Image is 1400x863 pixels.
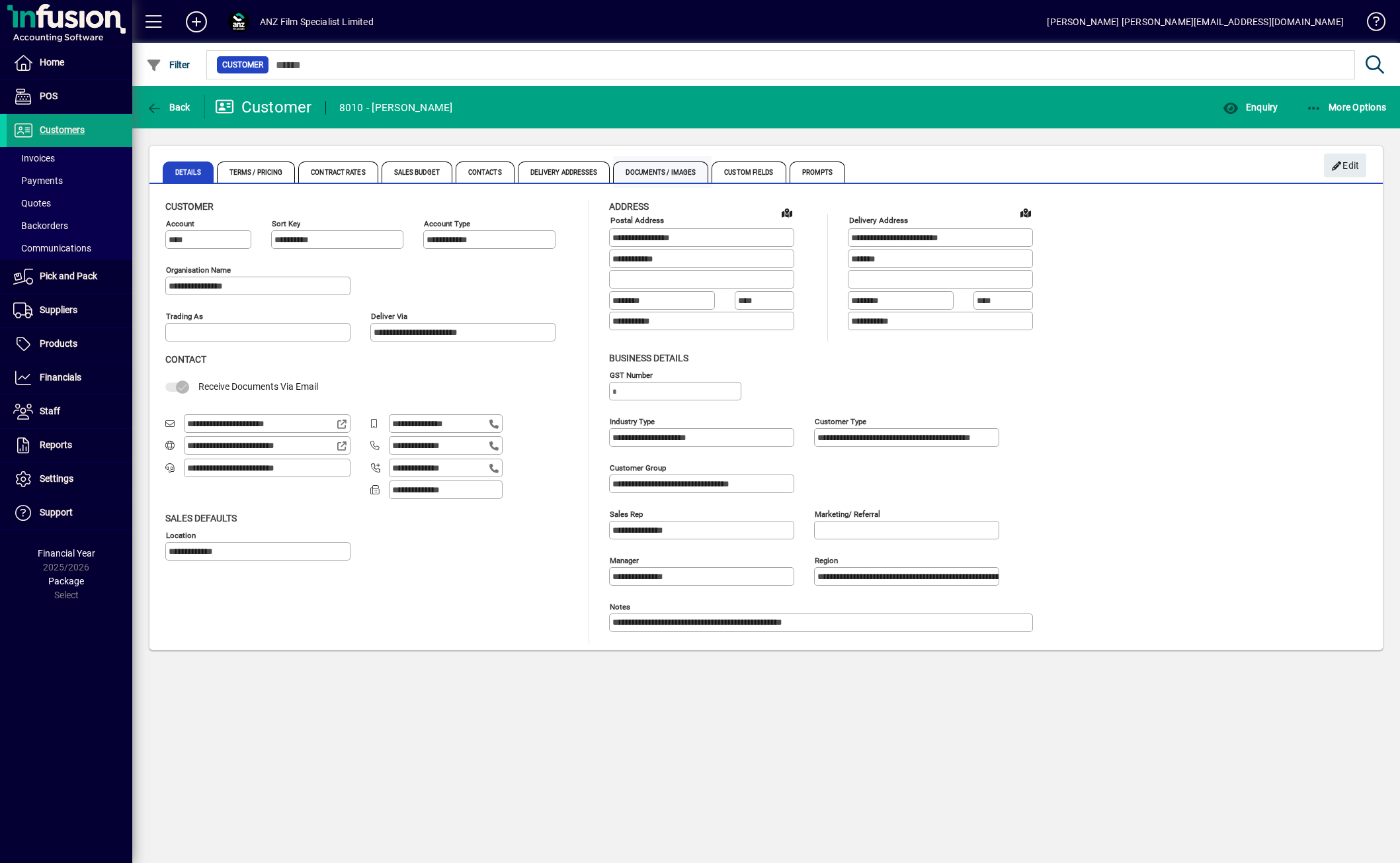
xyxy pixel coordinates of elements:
[13,243,91,253] span: Communications
[382,161,452,183] span: Sales Budget
[198,381,318,392] span: Receive Documents Via Email
[218,10,260,34] button: Profile
[166,265,231,275] mat-label: Organisation name
[146,60,190,70] span: Filter
[456,161,515,183] span: Contacts
[7,147,132,169] a: Invoices
[7,463,132,496] a: Settings
[339,97,453,118] div: 8010 - [PERSON_NAME]
[40,91,58,101] span: POS
[610,602,630,611] mat-label: Notes
[1306,102,1387,113] span: More Options
[166,219,194,228] mat-label: Account
[1047,11,1344,32] div: [PERSON_NAME] [PERSON_NAME][EMAIL_ADDRESS][DOMAIN_NAME]
[217,161,296,183] span: Terms / Pricing
[7,496,132,529] a: Support
[40,124,85,135] span: Customers
[175,10,218,34] button: Add
[13,220,68,231] span: Backorders
[40,473,73,484] span: Settings
[1223,102,1278,113] span: Enquiry
[40,338,77,349] span: Products
[13,175,63,186] span: Payments
[13,198,51,208] span: Quotes
[40,507,73,518] span: Support
[13,153,55,163] span: Invoices
[222,58,263,71] span: Customer
[166,530,196,539] mat-label: Location
[7,237,132,259] a: Communications
[7,214,132,237] a: Backorders
[163,161,214,183] span: Details
[143,53,194,77] button: Filter
[1331,155,1360,177] span: Edit
[610,509,643,518] mat-label: Sales rep
[613,161,708,183] span: Documents / Images
[40,372,81,383] span: Financials
[712,161,786,183] span: Custom Fields
[165,513,237,523] span: Sales defaults
[40,57,64,68] span: Home
[776,202,798,223] a: View on map
[7,395,132,428] a: Staff
[815,555,838,565] mat-label: Region
[38,548,95,559] span: Financial Year
[1219,95,1281,119] button: Enquiry
[7,328,132,361] a: Products
[1324,154,1366,177] button: Edit
[215,97,312,118] div: Customer
[40,304,77,315] span: Suppliers
[815,416,866,426] mat-label: Customer type
[424,219,470,228] mat-label: Account Type
[1303,95,1390,119] button: More Options
[165,354,206,365] span: Contact
[7,294,132,327] a: Suppliers
[609,201,649,212] span: Address
[610,463,666,472] mat-label: Customer group
[165,201,214,212] span: Customer
[7,260,132,293] a: Pick and Pack
[609,353,688,363] span: Business details
[40,271,97,281] span: Pick and Pack
[815,509,880,518] mat-label: Marketing/ Referral
[48,576,84,586] span: Package
[7,46,132,79] a: Home
[610,370,653,379] mat-label: GST Number
[166,312,203,321] mat-label: Trading as
[298,161,378,183] span: Contract Rates
[790,161,846,183] span: Prompts
[146,102,190,113] span: Back
[518,161,610,183] span: Delivery Addresses
[7,80,132,113] a: POS
[132,95,205,119] app-page-header-button: Back
[272,219,300,228] mat-label: Sort key
[7,169,132,192] a: Payments
[610,555,639,565] mat-label: Manager
[40,439,72,450] span: Reports
[260,11,374,32] div: ANZ Film Specialist Limited
[7,429,132,462] a: Reports
[1357,3,1383,46] a: Knowledge Base
[371,312,407,321] mat-label: Deliver via
[1015,202,1036,223] a: View on map
[7,361,132,394] a: Financials
[610,416,655,426] mat-label: Industry type
[7,192,132,214] a: Quotes
[40,406,60,416] span: Staff
[143,95,194,119] button: Back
